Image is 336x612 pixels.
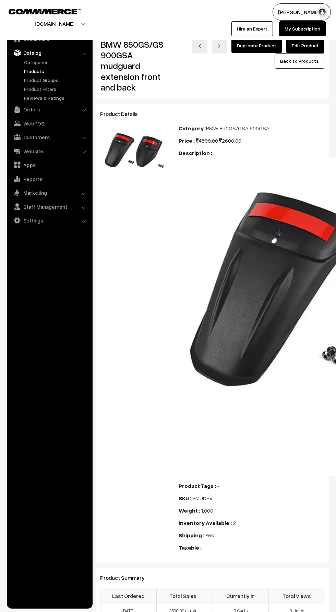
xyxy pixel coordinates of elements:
[101,39,168,93] h2: BMW 850GS/GS 900GSA mudguard extension front and back
[233,519,236,526] span: 2
[179,136,325,145] div: 2600.00
[9,9,81,14] img: COMMMERCE
[9,145,90,157] a: Website
[213,588,269,603] th: Currently in
[179,532,204,539] b: Shipping :
[179,495,191,502] b: SKU :
[231,21,273,36] a: Hire an Expert
[9,131,90,143] a: Customers
[269,588,325,603] th: Total Views
[179,519,232,526] b: Inventory Available :
[192,495,212,502] span: BMUDEx
[9,7,69,15] a: COMMMERCE
[205,532,214,539] span: Yes
[9,103,90,116] a: Orders
[217,44,221,48] img: right-arrow.png
[22,59,90,66] a: Categories
[317,7,327,17] img: user
[279,21,326,36] a: My Subscription
[179,507,200,514] b: Weight :
[201,507,213,514] span: 1.000
[9,214,90,227] a: Settings
[9,47,90,59] a: Catalog
[286,38,324,53] a: Edit Product
[22,68,90,75] a: Products
[103,127,166,183] img: 17586047917294915BB23A94785B5DB42EEFD4C3882696-1.jpg
[179,149,212,156] b: Description :
[100,110,146,117] span: Product Details
[179,137,195,144] b: Price :
[179,124,325,132] div: BMW 850GS/GSA 900GSA
[9,159,90,171] a: Apps
[100,588,157,603] th: Last Ordered
[22,76,90,84] a: Product Groups
[198,44,202,48] img: left-arrow.png
[9,117,90,130] a: WebPOS
[179,482,216,489] b: Product Tags :
[179,544,202,551] b: Taxable :
[217,482,219,489] span: -
[179,125,206,132] b: Category :
[100,574,153,581] span: Product Summary
[203,544,205,551] span: -
[22,85,90,93] a: Product Filters
[231,38,282,53] a: Duplicate Product
[9,173,90,185] a: Reports
[196,137,218,144] span: 4500.00
[275,53,324,69] a: Back To Products
[156,588,213,603] th: Total Sales
[273,3,331,21] button: [PERSON_NAME]
[22,94,90,101] a: Reviews & Ratings
[11,15,98,32] button: [DOMAIN_NAME]
[9,187,90,199] a: Marketing
[9,201,90,213] a: Staff Management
